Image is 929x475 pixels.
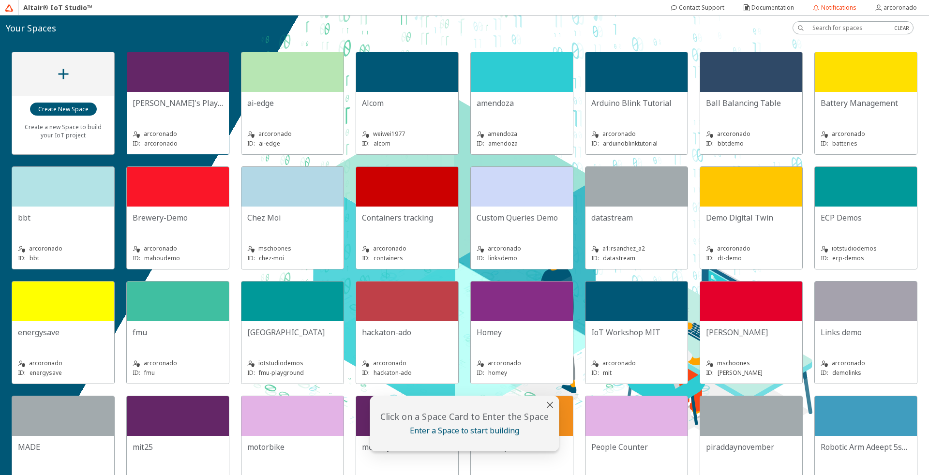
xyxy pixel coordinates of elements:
[477,358,567,368] unity-typography: arcoronado
[18,358,108,368] unity-typography: arcoronado
[488,139,518,148] p: amendoza
[718,369,763,377] p: [PERSON_NAME]
[362,244,452,253] unity-typography: arcoronado
[591,129,682,139] unity-typography: arcoronado
[18,212,108,223] unity-typography: bbt
[133,442,223,452] unity-typography: mit25
[18,116,108,146] unity-typography: Create a new Space to build your IoT project
[247,244,338,253] unity-typography: mschoones
[706,254,714,262] p: ID:
[18,244,108,253] unity-typography: arcoronado
[832,369,861,377] p: demolinks
[259,139,280,148] p: ai-edge
[247,327,338,338] unity-typography: [GEOGRAPHIC_DATA]
[133,129,223,139] unity-typography: arcoronado
[718,139,744,148] p: bbtdemo
[362,369,370,377] p: ID:
[706,442,796,452] unity-typography: piraddaynovember
[591,212,682,223] unity-typography: datastream
[247,98,338,108] unity-typography: ai-edge
[477,244,567,253] unity-typography: arcoronado
[706,129,796,139] unity-typography: arcoronado
[133,327,223,338] unity-typography: fmu
[144,139,178,148] p: arcoronado
[706,98,796,108] unity-typography: Ball Balancing Table
[591,98,682,108] unity-typography: Arduino Blink Tutorial
[362,129,452,139] unity-typography: weiwei1977
[821,327,911,338] unity-typography: Links demo
[821,442,911,452] unity-typography: Robotic Arm Adeept 5servos
[18,369,26,377] p: ID:
[247,358,338,368] unity-typography: iotstudiodemos
[591,244,682,253] unity-typography: a1:rsanchez_a2
[488,369,507,377] p: homey
[477,254,484,262] p: ID:
[591,358,682,368] unity-typography: arcoronado
[247,212,338,223] unity-typography: Chez Moi
[603,254,635,262] p: datastream
[247,254,255,262] p: ID:
[706,358,796,368] unity-typography: mschoones
[144,369,155,377] p: fmu
[821,254,828,262] p: ID:
[477,369,484,377] p: ID:
[821,139,828,148] p: ID:
[477,129,567,139] unity-typography: amendoza
[591,327,682,338] unity-typography: IoT Workshop MIT
[374,369,412,377] p: hackaton-ado
[603,139,658,148] p: arduinoblinktutorial
[706,369,714,377] p: ID:
[591,442,682,452] unity-typography: People Counter
[488,254,517,262] p: linksdemo
[30,369,62,377] p: energysave
[133,358,223,368] unity-typography: arcoronado
[18,442,108,452] unity-typography: MADE
[362,327,452,338] unity-typography: hackaton-ado
[362,442,452,452] unity-typography: motorcycle
[821,129,911,139] unity-typography: arcoronado
[477,212,567,223] unity-typography: Custom Queries Demo
[821,358,911,368] unity-typography: arcoronado
[477,139,484,148] p: ID:
[477,98,567,108] unity-typography: amendoza
[591,139,599,148] p: ID:
[376,425,554,436] unity-typography: Enter a Space to start building
[706,244,796,253] unity-typography: arcoronado
[247,139,255,148] p: ID:
[477,327,567,338] unity-typography: Homey
[133,98,223,108] unity-typography: [PERSON_NAME]'s Playground
[362,98,452,108] unity-typography: Alcom
[247,369,255,377] p: ID:
[591,369,599,377] p: ID:
[603,369,612,377] p: mit
[374,254,403,262] p: containers
[821,369,828,377] p: ID:
[18,327,108,338] unity-typography: energysave
[374,139,390,148] p: alcom
[832,254,864,262] p: ecp-demos
[362,254,370,262] p: ID:
[133,212,223,223] unity-typography: Brewery-Demo
[362,212,452,223] unity-typography: Containers tracking
[362,139,370,148] p: ID:
[133,369,140,377] p: ID:
[133,254,140,262] p: ID:
[821,98,911,108] unity-typography: Battery Management
[18,254,26,262] p: ID:
[706,212,796,223] unity-typography: Demo Digital Twin
[832,139,857,148] p: batteries
[718,254,742,262] p: dt-demo
[376,411,554,422] unity-typography: Click on a Space Card to Enter the Space
[362,358,452,368] unity-typography: arcoronado
[144,254,180,262] p: mahoudemo
[821,244,911,253] unity-typography: iotstudiodemos
[706,139,714,148] p: ID:
[30,254,39,262] p: bbt
[821,212,911,223] unity-typography: ECP Demos
[259,369,304,377] p: fmu-playground
[133,244,223,253] unity-typography: arcoronado
[133,139,140,148] p: ID:
[247,129,338,139] unity-typography: arcoronado
[706,327,796,338] unity-typography: [PERSON_NAME]
[247,442,338,452] unity-typography: motorbike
